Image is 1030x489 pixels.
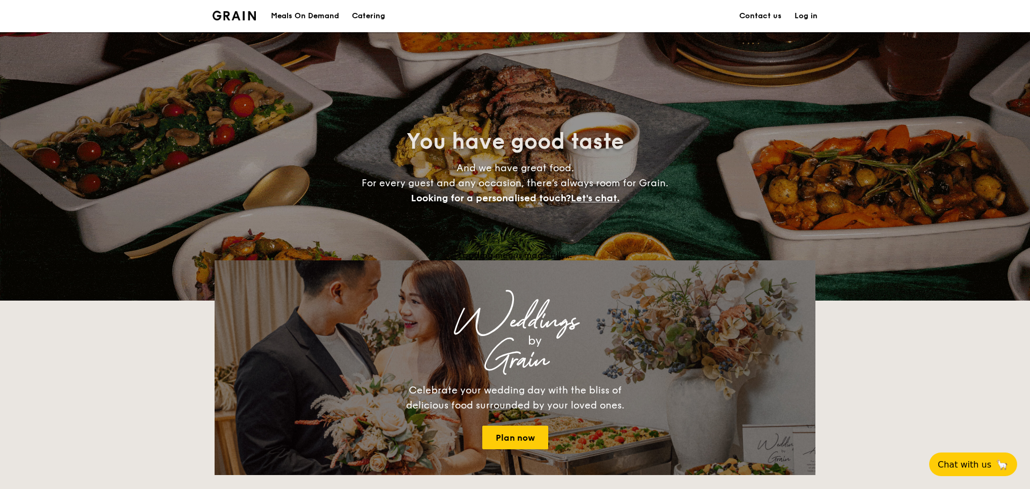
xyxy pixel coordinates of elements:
a: Logotype [212,11,256,20]
div: Grain [309,351,721,370]
span: Chat with us [938,459,991,470]
div: Loading menus magically... [215,250,815,260]
img: Grain [212,11,256,20]
span: Let's chat. [571,192,620,204]
div: Weddings [309,312,721,331]
a: Plan now [482,426,548,449]
div: Celebrate your wedding day with the bliss of delicious food surrounded by your loved ones. [394,383,636,413]
div: by [349,331,721,351]
button: Chat with us🦙 [929,452,1017,476]
span: 🦙 [996,458,1009,471]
